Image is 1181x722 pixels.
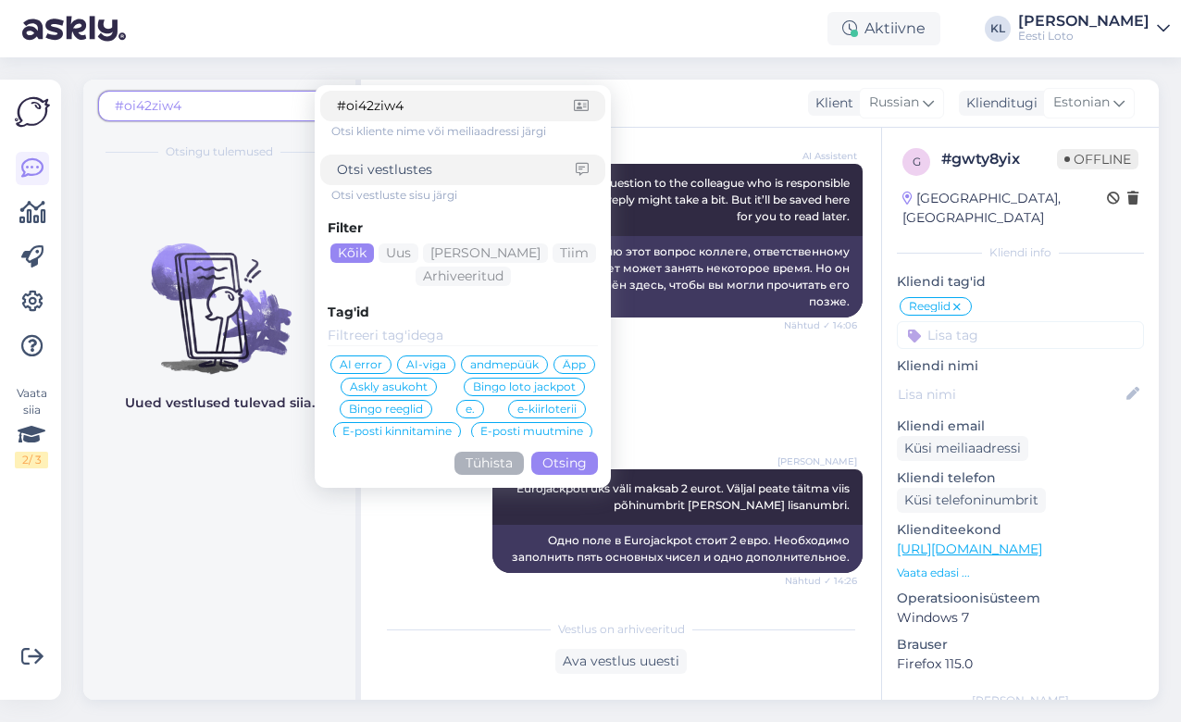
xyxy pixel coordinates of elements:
div: 2 / 3 [15,452,48,468]
span: #oi42ziw4 [115,97,181,114]
span: Nähtud ✓ 14:26 [785,574,857,588]
input: Lisa tag [897,321,1144,349]
span: AI error [340,359,382,370]
div: KL [985,16,1011,42]
p: Brauser [897,635,1144,654]
span: Askly asukoht [350,381,428,392]
a: [PERSON_NAME]Eesti Loto [1018,14,1170,44]
div: [PERSON_NAME] [1018,14,1150,29]
div: Aktiivne [827,12,940,45]
p: Firefox 115.0 [897,654,1144,674]
p: Windows 7 [897,608,1144,628]
div: Tag'id [328,303,598,322]
input: Otsi kliente [337,96,574,116]
div: Otsi vestluste sisu järgi [331,187,605,204]
div: Eesti Loto [1018,29,1150,44]
p: Operatsioonisüsteem [897,589,1144,608]
a: [URL][DOMAIN_NAME] [897,541,1042,557]
span: Eurojackpoti üks väli maksab 2 eurot. Väljal peate täitma viis põhinumbrit [PERSON_NAME] lisanumbri. [516,481,852,512]
img: No chats [83,210,355,377]
span: Russian [869,93,919,113]
span: E-posti kinnitamine [342,426,452,437]
p: Kliendi tag'id [897,272,1144,292]
input: Otsi vestlustes [337,160,576,180]
img: Askly Logo [15,94,50,130]
p: Kliendi telefon [897,468,1144,488]
div: Klient [808,93,853,113]
span: Otsingu tulemused [166,143,273,160]
span: [PERSON_NAME] [777,454,857,468]
input: Filtreeri tag'idega [328,326,598,346]
span: Nähtud ✓ 14:06 [784,318,857,332]
div: Küsi meiliaadressi [897,436,1028,461]
div: Kliendi info [897,244,1144,261]
div: [PERSON_NAME] [897,692,1144,709]
div: Küsi telefoninumbrit [897,488,1046,513]
input: Lisa nimi [898,384,1123,405]
div: Klienditugi [959,93,1038,113]
p: Vaata edasi ... [897,565,1144,581]
div: Я перенаправляю этот вопрос коллеге, ответственному за эту тему. Ответ может занять некоторое вре... [492,236,863,317]
p: Kliendi email [897,417,1144,436]
p: Klienditeekond [897,520,1144,540]
span: Bingo reeglid [349,404,423,415]
span: Estonian [1053,93,1110,113]
div: Filter [328,218,598,238]
div: Ava vestlus uuesti [555,649,687,674]
span: Reeglid [909,301,951,312]
div: [GEOGRAPHIC_DATA], [GEOGRAPHIC_DATA] [902,189,1107,228]
div: Otsi kliente nime või meiliaadressi järgi [331,123,605,140]
p: Uued vestlused tulevad siia. [125,393,315,413]
div: Одно поле в Eurojackpot стоит 2 евро. Необходимо заполнить пять основных чисел и одно дополнитель... [492,525,863,573]
p: Kliendi nimi [897,356,1144,376]
span: Vestlus on arhiveeritud [558,621,685,638]
div: Kõik [330,243,374,263]
span: g [913,155,921,168]
span: Offline [1057,149,1138,169]
span: I am routing this question to the colleague who is responsible for this topic. The reply might ta... [507,176,852,223]
div: Vaata siia [15,385,48,468]
div: # gwty8yix [941,148,1057,170]
span: AI Assistent [788,149,857,163]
